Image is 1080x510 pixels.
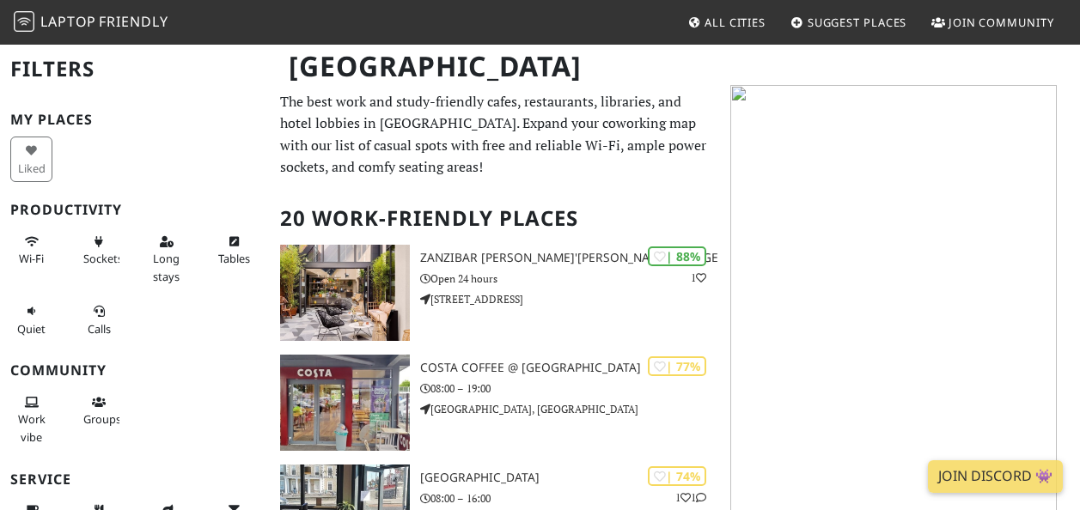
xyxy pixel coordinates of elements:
[924,7,1061,38] a: Join Community
[83,411,121,427] span: Group tables
[40,12,96,31] span: Laptop
[420,291,720,307] p: [STREET_ADDRESS]
[78,388,120,434] button: Groups
[280,192,710,245] h2: 20 Work-Friendly Places
[10,202,259,218] h3: Productivity
[14,8,168,38] a: LaptopFriendly LaptopFriendly
[213,228,255,273] button: Tables
[88,321,111,337] span: Video/audio calls
[99,12,168,31] span: Friendly
[10,297,52,343] button: Quiet
[270,355,720,451] a: Costa Coffee @ Park Pointe | 77% Costa Coffee @ [GEOGRAPHIC_DATA] 08:00 – 19:00 [GEOGRAPHIC_DATA]...
[78,297,120,343] button: Calls
[420,270,720,287] p: Open 24 hours
[10,112,259,128] h3: My Places
[420,361,720,375] h3: Costa Coffee @ [GEOGRAPHIC_DATA]
[10,43,259,95] h2: Filters
[420,251,720,265] h3: Zanzibar [PERSON_NAME]'[PERSON_NAME] Bridge
[10,471,259,488] h3: Service
[218,251,250,266] span: Work-friendly tables
[10,228,52,273] button: Wi-Fi
[19,251,44,266] span: Stable Wi-Fi
[949,15,1054,30] span: Join Community
[691,270,706,286] p: 1
[420,490,720,507] p: 08:00 – 16:00
[275,43,717,90] h1: [GEOGRAPHIC_DATA]
[648,246,706,266] div: | 88%
[18,411,46,444] span: People working
[78,228,120,273] button: Sockets
[17,321,46,337] span: Quiet
[648,466,706,486] div: | 74%
[675,489,706,506] p: 1 1
[928,460,1063,493] a: Join Discord 👾
[153,251,180,283] span: Long stays
[808,15,907,30] span: Suggest Places
[705,15,766,30] span: All Cities
[280,245,410,341] img: Zanzibar Locke, Ha'penny Bridge
[10,362,259,379] h3: Community
[270,245,720,341] a: Zanzibar Locke, Ha'penny Bridge | 88% 1 Zanzibar [PERSON_NAME]'[PERSON_NAME] Bridge Open 24 hours...
[83,251,123,266] span: Power sockets
[280,355,410,451] img: Costa Coffee @ Park Pointe
[420,380,720,397] p: 08:00 – 19:00
[10,388,52,451] button: Work vibe
[145,228,187,290] button: Long stays
[280,91,710,179] p: The best work and study-friendly cafes, restaurants, libraries, and hotel lobbies in [GEOGRAPHIC_...
[784,7,914,38] a: Suggest Places
[648,356,706,376] div: | 77%
[680,7,772,38] a: All Cities
[14,11,34,32] img: LaptopFriendly
[420,471,720,485] h3: [GEOGRAPHIC_DATA]
[420,401,720,417] p: [GEOGRAPHIC_DATA], [GEOGRAPHIC_DATA]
